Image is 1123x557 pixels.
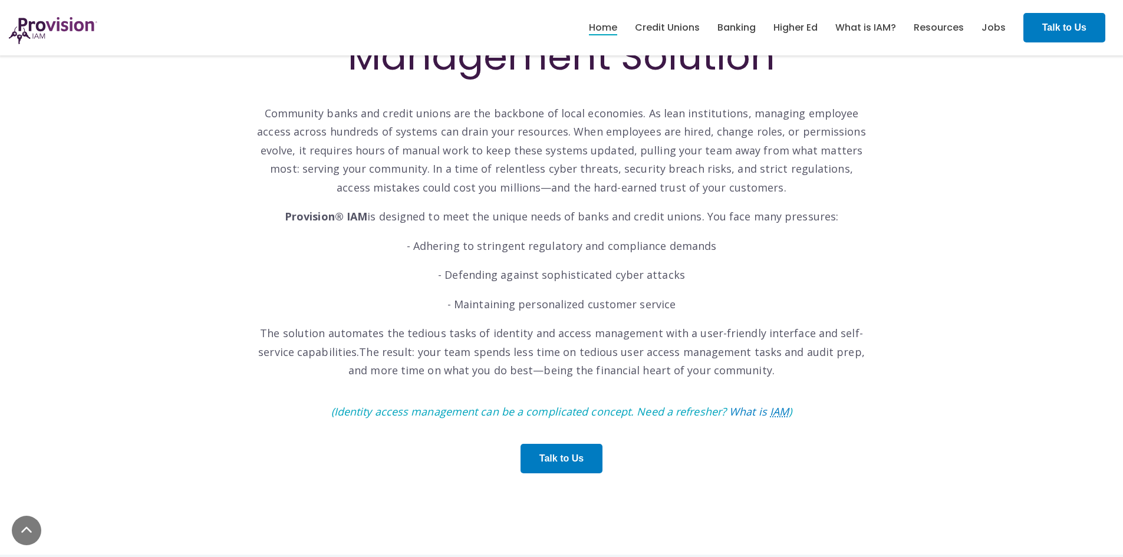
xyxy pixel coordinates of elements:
p: is designed to meet the unique needs of banks and credit unions. You face many pressures: [255,207,868,226]
a: Credit Unions [635,18,700,38]
nav: menu [580,9,1015,47]
i: (Identity access management can be a complicated concept. Need a refresher? ) [331,404,792,418]
p: Community banks and credit unions are the backbone of local economies. As lean institutions, mana... [255,85,868,197]
a: Banking [717,18,756,38]
span: The result: your team spends less time on tedious user access management tasks and audit prep, an... [348,345,865,378]
a: Talk to Us [521,444,602,473]
a: Resources [914,18,964,38]
p: - Maintaining personalized customer service [255,295,868,314]
a: Home [589,18,617,38]
strong: Talk to Us [539,453,584,463]
a: Jobs [982,18,1006,38]
img: ProvisionIAM-Logo-Purple [9,17,97,44]
strong: Provision® IAM [285,209,367,223]
strong: Talk to Us [1042,22,1086,32]
a: Higher Ed [773,18,818,38]
a: What is IAM? [835,18,896,38]
a: Talk to Us [1023,13,1105,42]
abbr: Identity Access Management [770,404,789,418]
p: - Defending against sophisticated cyber attacks [255,266,868,285]
p: - Adhering to stringent regulatory and compliance demands [255,237,868,256]
span: The solution automates the tedious tasks of identity and access management with a user-friendly i... [258,326,863,359]
a: What isIAM [729,404,789,418]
